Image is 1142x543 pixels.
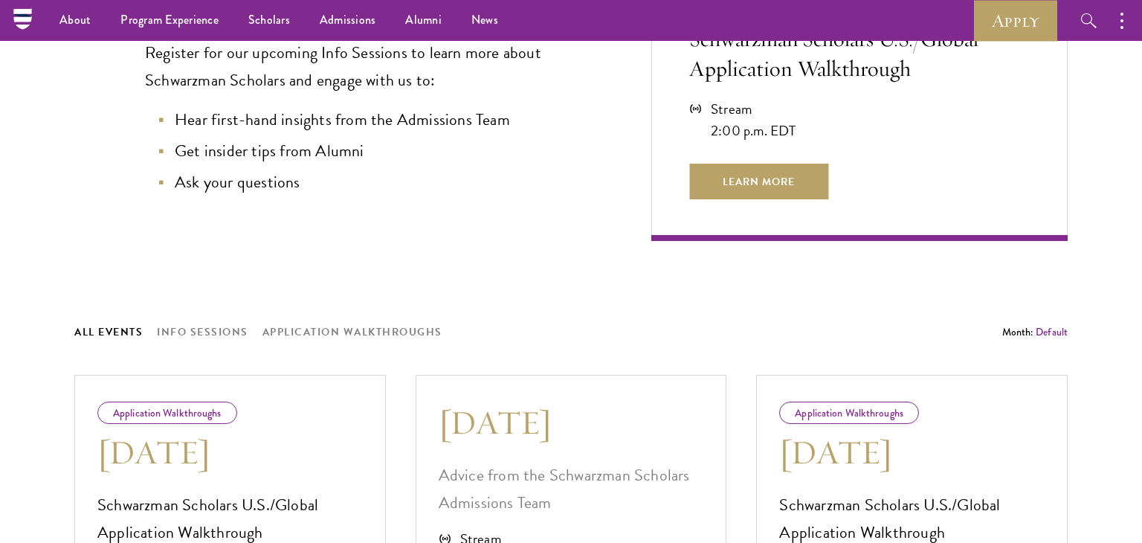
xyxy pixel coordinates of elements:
div: Application Walkthroughs [779,402,919,424]
span: Month: [1002,324,1033,339]
span: Learn More [689,164,828,199]
h3: [DATE] [439,402,704,443]
div: 2:00 p.m. EDT [711,120,796,141]
li: Hear first-hand insights from the Admissions Team [160,106,592,134]
li: Ask your questions [160,169,592,196]
div: Application Walkthroughs [97,402,237,424]
button: All Events [74,323,143,341]
p: Advice from the Schwarzman Scholars Admissions Team [439,462,704,517]
button: Info Sessions [157,323,248,341]
p: Schwarzman Scholars U.S./Global Application Walkthrough [689,24,1030,83]
div: Stream [711,98,796,120]
p: Register for our upcoming Info Sessions to learn more about Schwarzman Scholars and engage with u... [145,39,592,94]
li: Get insider tips from Alumni [160,138,592,165]
h3: [DATE] [779,431,1045,473]
button: Default [1036,324,1068,340]
button: Application Walkthroughs [262,323,442,341]
h3: [DATE] [97,431,363,473]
